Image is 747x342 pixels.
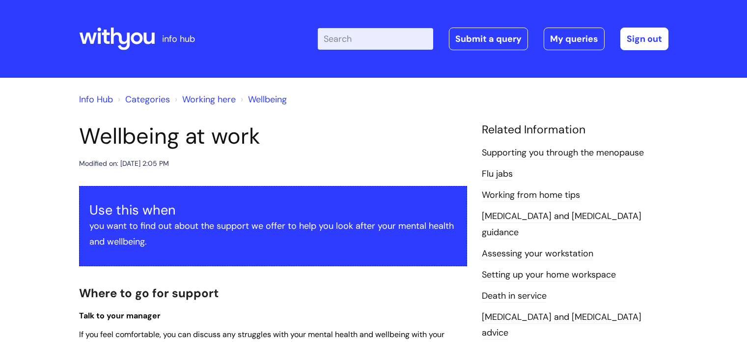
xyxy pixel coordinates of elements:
li: Working here [172,92,236,107]
a: Supporting you through the menopause [482,147,644,159]
a: Setting up your home workspace [482,269,616,281]
a: Wellbeing [248,93,287,105]
input: Search [318,28,433,50]
span: Where to go for support [79,285,219,301]
a: Working here [182,93,236,105]
a: [MEDICAL_DATA] and [MEDICAL_DATA] guidance [482,210,641,239]
a: Working from home tips [482,189,580,202]
h4: Related Information [482,123,668,137]
p: info hub [162,31,195,47]
a: Death in service [482,290,547,303]
a: Submit a query [449,28,528,50]
h1: Wellbeing at work [79,123,467,150]
a: Info Hub [79,93,113,105]
p: you want to find out about the support we offer to help you look after your mental health and wel... [89,218,457,250]
li: Solution home [115,92,170,107]
div: Modified on: [DATE] 2:05 PM [79,157,169,170]
a: [MEDICAL_DATA] and [MEDICAL_DATA] advice [482,311,641,340]
a: Assessing your workstation [482,248,593,260]
a: Flu jabs [482,168,513,181]
h3: Use this when [89,202,457,218]
div: | - [318,28,668,50]
a: Sign out [620,28,668,50]
a: Categories [125,93,170,105]
li: Wellbeing [238,92,287,107]
a: My queries [544,28,605,50]
span: Talk to your manager [79,311,161,321]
